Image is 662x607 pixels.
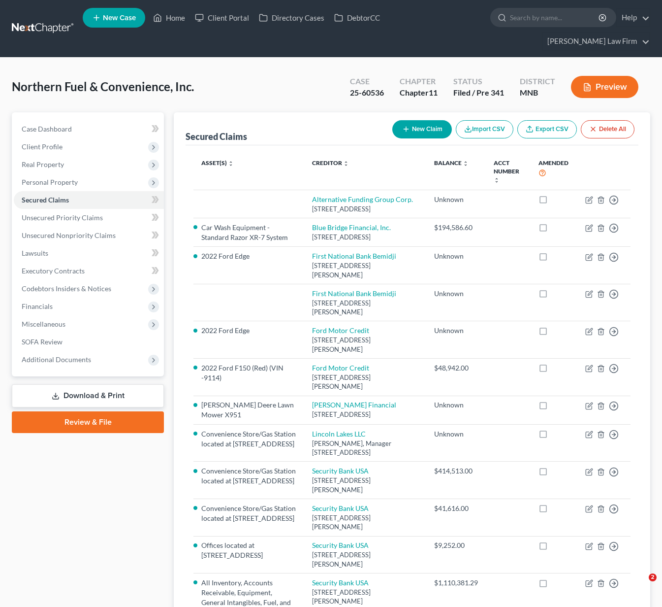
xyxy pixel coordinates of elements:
[201,400,296,420] li: [PERSON_NAME] Deere Lawn Mower X951
[494,159,519,183] a: Acct Number unfold_more
[201,540,296,560] li: Offices located at [STREET_ADDRESS]
[22,284,111,293] span: Codebtors Insiders & Notices
[434,289,478,299] div: Unknown
[617,9,650,27] a: Help
[14,227,164,244] a: Unsecured Nonpriority Claims
[201,466,296,486] li: Convenience Store/Gas Station located at [STREET_ADDRESS]
[201,159,234,167] a: Asset(s) unfold_more
[312,289,396,298] a: First National Bank Bemidji
[434,540,478,550] div: $9,252.00
[201,326,296,336] li: 2022 Ford Edge
[581,120,634,138] button: Delete All
[22,302,53,310] span: Financials
[312,299,418,317] div: [STREET_ADDRESS][PERSON_NAME]
[434,578,478,588] div: $1,110,381.29
[629,573,652,597] iframe: Intercom live chat
[392,120,452,138] button: New Claim
[434,429,478,439] div: Unknown
[312,373,418,391] div: [STREET_ADDRESS][PERSON_NAME]
[434,504,478,513] div: $41,616.00
[201,504,296,523] li: Convenience Store/Gas Station located at [STREET_ADDRESS]
[312,364,369,372] a: Ford Motor Credit
[201,429,296,449] li: Convenience Store/Gas Station located at [STREET_ADDRESS]
[254,9,329,27] a: Directory Cases
[434,223,478,233] div: $194,586.60
[312,513,418,532] div: [STREET_ADDRESS][PERSON_NAME]
[22,267,85,275] span: Executory Contracts
[148,9,190,27] a: Home
[329,9,385,27] a: DebtorCC
[456,120,513,138] button: Import CSV
[14,209,164,227] a: Unsecured Priority Claims
[400,87,438,99] div: Chapter
[12,384,164,407] a: Download & Print
[343,161,349,167] i: unfold_more
[542,33,650,50] a: [PERSON_NAME] Law Firm
[22,196,69,204] span: Secured Claims
[201,251,296,261] li: 2022 Ford Edge
[22,125,72,133] span: Case Dashboard
[312,430,366,438] a: Lincoln Lakes LLC
[201,363,296,383] li: 2022 Ford F150 (Red) (VIN -9114)
[350,76,384,87] div: Case
[510,8,600,27] input: Search by name...
[520,76,555,87] div: District
[312,467,369,475] a: Security Bank USA
[571,76,638,98] button: Preview
[190,9,254,27] a: Client Portal
[312,476,418,494] div: [STREET_ADDRESS][PERSON_NAME]
[14,120,164,138] a: Case Dashboard
[434,400,478,410] div: Unknown
[434,363,478,373] div: $48,942.00
[201,223,296,242] li: Car Wash Equipment - Standard Razor XR-7 System
[14,244,164,262] a: Lawsuits
[312,252,396,260] a: First National Bank Bemidji
[22,160,64,169] span: Real Property
[434,326,478,336] div: Unknown
[517,120,577,138] a: Export CSV
[312,223,391,232] a: Blue Bridge Financial, Inc.
[312,550,418,569] div: [STREET_ADDRESS][PERSON_NAME]
[22,142,63,151] span: Client Profile
[312,204,418,214] div: [STREET_ADDRESS]
[228,161,234,167] i: unfold_more
[400,76,438,87] div: Chapter
[312,233,418,242] div: [STREET_ADDRESS]
[312,541,369,549] a: Security Bank USA
[186,131,247,142] div: Secured Claims
[434,159,469,167] a: Balance unfold_more
[22,249,48,257] span: Lawsuits
[453,87,504,99] div: Filed / Pre 341
[531,153,577,190] th: Amended
[312,504,369,512] a: Security Bank USA
[453,76,504,87] div: Status
[434,466,478,476] div: $414,513.00
[312,401,396,409] a: [PERSON_NAME] Financial
[312,578,369,587] a: Security Bank USA
[520,87,555,99] div: MNB
[22,231,116,239] span: Unsecured Nonpriority Claims
[22,355,91,364] span: Additional Documents
[312,195,413,203] a: Alternative Funding Group Corp.
[103,14,136,22] span: New Case
[463,161,469,167] i: unfold_more
[312,410,418,419] div: [STREET_ADDRESS]
[14,191,164,209] a: Secured Claims
[312,261,418,279] div: [STREET_ADDRESS][PERSON_NAME]
[312,336,418,354] div: [STREET_ADDRESS][PERSON_NAME]
[429,88,438,97] span: 11
[350,87,384,99] div: 25-60536
[494,177,500,183] i: unfold_more
[434,195,478,204] div: Unknown
[434,251,478,261] div: Unknown
[22,337,63,346] span: SOFA Review
[649,573,657,581] span: 2
[312,159,349,167] a: Creditor unfold_more
[14,333,164,351] a: SOFA Review
[22,178,78,186] span: Personal Property
[312,588,418,606] div: [STREET_ADDRESS][PERSON_NAME]
[14,262,164,280] a: Executory Contracts
[312,326,369,335] a: Ford Motor Credit
[12,79,194,94] span: Northern Fuel & Convenience, Inc.
[22,213,103,222] span: Unsecured Priority Claims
